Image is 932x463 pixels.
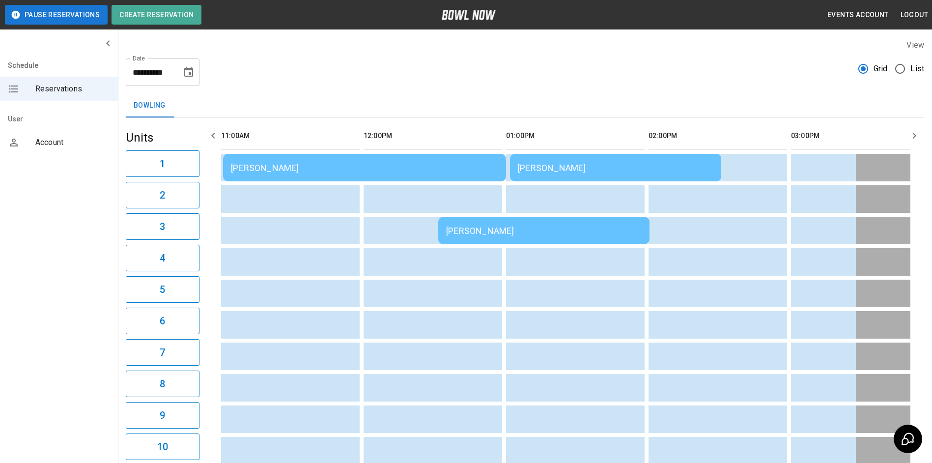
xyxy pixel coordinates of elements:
[126,94,924,117] div: inventory tabs
[126,339,199,366] button: 7
[221,122,360,150] th: 11:00AM
[126,434,199,460] button: 10
[160,345,165,360] h6: 7
[157,439,168,455] h6: 10
[126,245,199,271] button: 4
[160,156,165,172] h6: 1
[126,213,199,240] button: 3
[160,376,165,392] h6: 8
[231,163,498,173] div: [PERSON_NAME]
[364,122,502,150] th: 12:00PM
[126,308,199,334] button: 6
[518,163,713,173] div: [PERSON_NAME]
[897,6,932,24] button: Logout
[906,40,924,50] label: View
[874,63,888,75] span: Grid
[5,5,108,25] button: Pause Reservations
[35,137,110,148] span: Account
[126,130,199,145] h5: Units
[823,6,893,24] button: Events Account
[160,219,165,234] h6: 3
[126,182,199,208] button: 2
[442,10,496,20] img: logo
[126,276,199,303] button: 5
[446,226,642,236] div: [PERSON_NAME]
[126,371,199,397] button: 8
[126,150,199,177] button: 1
[910,63,924,75] span: List
[160,407,165,423] h6: 9
[112,5,201,25] button: Create Reservation
[126,402,199,429] button: 9
[126,94,173,117] button: Bowling
[160,187,165,203] h6: 2
[160,282,165,297] h6: 5
[35,83,110,95] span: Reservations
[160,250,165,266] h6: 4
[160,313,165,329] h6: 6
[179,62,198,82] button: Choose date, selected date is Aug 10, 2025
